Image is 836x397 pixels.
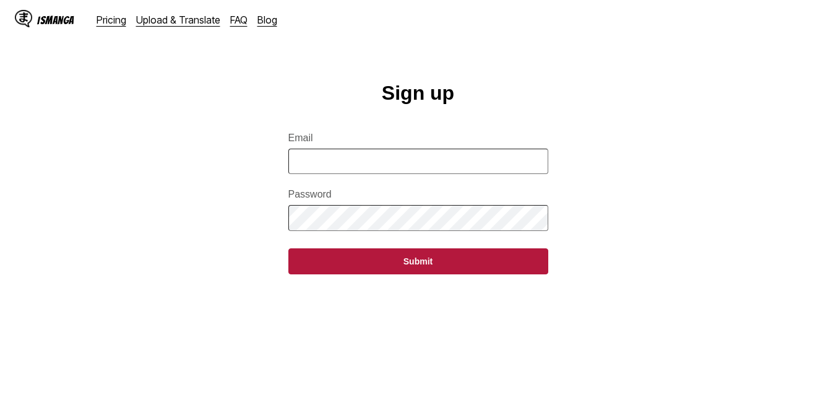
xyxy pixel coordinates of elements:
[257,14,277,26] a: Blog
[288,189,548,200] label: Password
[97,14,126,26] a: Pricing
[230,14,248,26] a: FAQ
[15,10,32,27] img: IsManga Logo
[288,248,548,274] button: Submit
[37,14,74,26] div: IsManga
[136,14,220,26] a: Upload & Translate
[382,82,454,105] h1: Sign up
[288,133,548,144] label: Email
[15,10,97,30] a: IsManga LogoIsManga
